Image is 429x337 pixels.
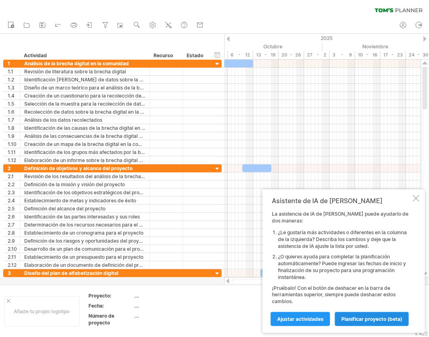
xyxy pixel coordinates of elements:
[8,261,20,269] div: 2.12
[24,253,145,261] div: Establecimiento de un presupuesto para el proyecto
[24,245,145,253] div: Desarrollo de un plan de comunicación para el proyecto
[272,211,408,224] font: La asistencia de IA de [PERSON_NAME] puede ayudarlo de dos maneras:
[8,213,20,221] div: 2.6
[272,285,395,305] font: ¡Pruébalo! Con el botón de deshacer en la barra de herramientas superior, siempre puede deshacer ...
[24,164,145,172] div: Definición de objetivos y alcance del proyecto
[278,254,411,281] li: ¿O quieres ayuda para completar la planificación automáticamente? Puede ingresar las fechas de in...
[24,140,145,148] div: Creación de un mapa de la brecha digital en la comunidad
[8,277,20,285] div: 3.1
[24,156,145,164] div: Elaboración de un informe sobre la brecha digital en la comunidad
[8,229,20,237] div: 2.8
[24,116,145,124] div: Análisis de los datos recolectados
[271,312,330,326] a: Ajustar actividades
[304,51,330,59] div: 27 - 2
[88,312,133,326] div: Número de proyecto
[24,124,145,132] div: Identificación de las causas de la brecha digital en la comunidad
[8,116,20,124] div: 1.7
[24,148,145,156] div: Identificación de los grupos más afectados por la brecha digital
[8,189,20,196] div: 2.3
[8,92,20,100] div: 1.4
[8,124,20,132] div: 1.8
[330,51,355,59] div: 3 - 9
[24,277,145,285] div: Definición de los objetivos de aprendizaje para la alfabetización digital
[355,51,381,59] div: 10 - 16
[8,197,20,204] div: 2.4
[8,181,20,188] div: 2.2
[88,302,133,309] div: Fecha:
[8,148,20,156] div: 1.11
[24,181,145,188] div: Definición de la misión y visión del proyecto
[415,331,428,337] div: v 422
[8,164,20,172] div: 2
[8,245,20,253] div: 2.10
[24,213,145,221] div: Identificación de las partes interesadas y sus roles
[272,197,411,205] div: Asistente de IA de [PERSON_NAME]
[278,229,411,250] li: ¿Le gustaría más actividades o diferentes en la columna de la izquierda? Describa los cambios y d...
[8,68,20,75] div: 1.1
[8,173,20,180] div: 2.1
[24,221,145,229] div: Determinación de los recursos necesarios para el proyecto
[8,269,20,277] div: 3
[341,316,402,322] span: Planificar proyecto (beta)
[228,51,253,59] div: 6 - 12
[8,156,20,164] div: 1.12
[154,52,178,60] div: Recurso
[135,302,202,309] div: ....
[24,132,145,140] div: Análisis de las consecuencias de la brecha digital en la comunidad
[8,108,20,116] div: 1.6
[24,92,145,100] div: Creación de un cuestionario para la recolección de datos
[8,237,20,245] div: 2.9
[24,84,145,92] div: Diseño de un marco teórico para el análisis de la brecha digital
[24,261,145,269] div: Elaboración de un documento de definición del proyecto
[24,68,145,75] div: Revisión de literatura sobre la brecha digital
[88,292,133,299] div: Proyecto:
[135,312,202,319] div: ....
[24,60,145,67] div: Análisis de la brecha digital en la comunidad
[24,197,145,204] div: Establecimiento de metas y indicadores de éxito
[24,76,145,83] div: Identificación [PERSON_NAME] de datos sobre la brecha digital en la comunidad
[8,221,20,229] div: 2.7
[24,205,145,212] div: Definición del alcance del proyecto
[335,312,409,326] a: Planificar proyecto (beta)
[279,51,304,59] div: 20 - 26
[8,76,20,83] div: 1.2
[187,52,204,60] div: Estado
[8,84,20,92] div: 1.3
[253,51,279,59] div: 13 - 19
[8,100,20,108] div: 1.5
[8,253,20,261] div: 2.11
[381,51,406,59] div: 17 - 23
[24,108,145,116] div: Recolección de datos sobre la brecha digital en la comunidad
[24,229,145,237] div: Establecimiento de un cronograma para el proyecto
[210,42,322,51] div: October 2025
[24,52,145,60] div: Actividad
[14,308,70,314] font: Añade tu propio logotipo
[24,237,145,245] div: Definición de los riesgos y oportunidades del proyecto
[8,60,20,67] div: 1
[24,173,145,180] div: Revisión de los resultados del análisis de la brecha digital
[8,205,20,212] div: 2.5
[24,100,145,108] div: Selección de la muestra para la recolección de datos
[135,292,202,299] div: ....
[277,316,324,322] span: Ajustar actividades
[24,269,145,277] div: Diseño del plan de alfabetización digital
[24,189,145,196] div: Identificación de los objetivos estratégicos del proyecto
[8,132,20,140] div: 1.9
[8,140,20,148] div: 1.10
